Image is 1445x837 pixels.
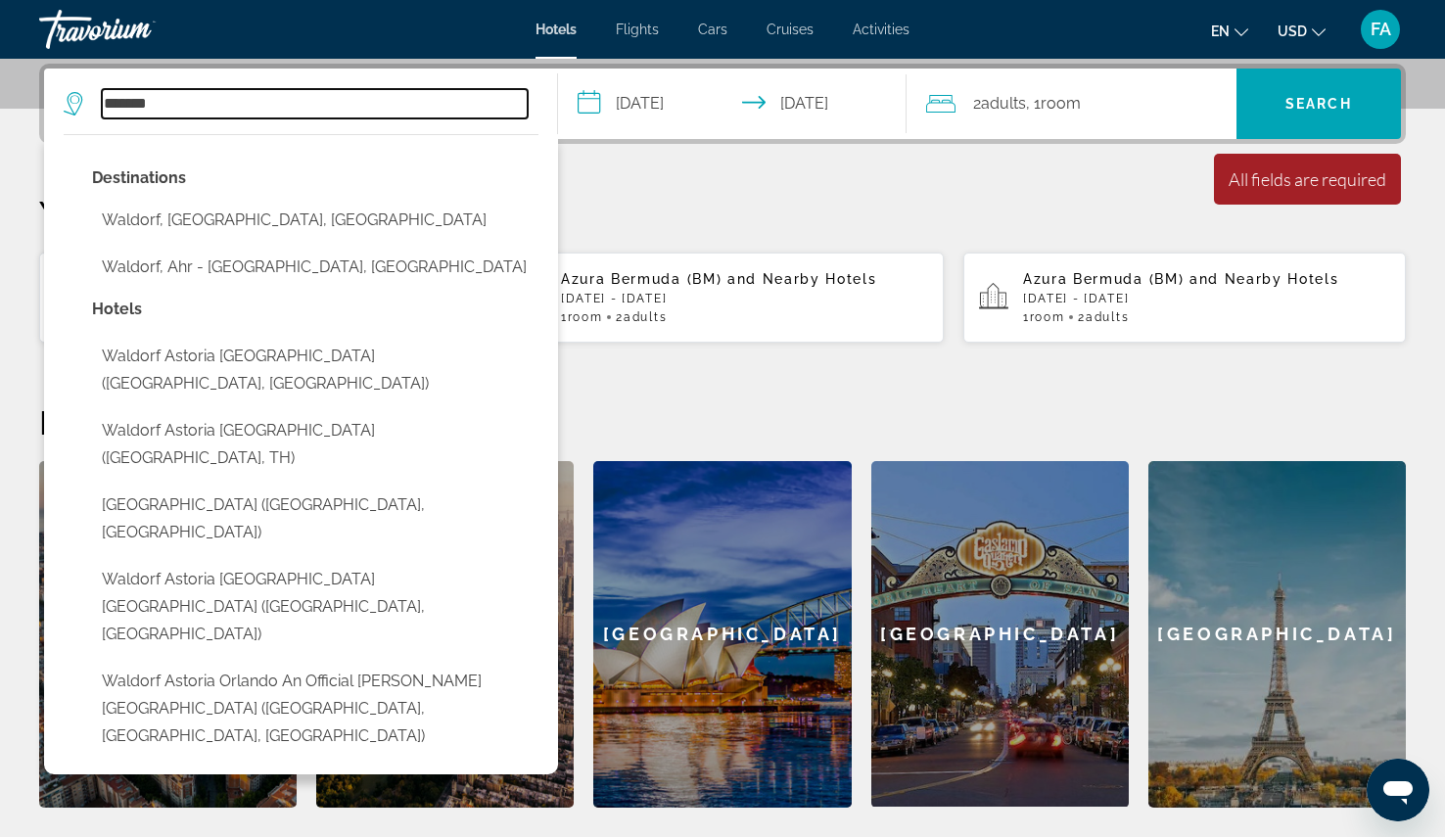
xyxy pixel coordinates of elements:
button: Select city: Waldorf, MD, United States [92,202,538,239]
span: 2 [616,310,667,324]
a: Paris[GEOGRAPHIC_DATA] [1148,461,1406,808]
button: Select hotel: Waldorf Astoria Beijing (Beijing, CN) [92,338,538,402]
span: USD [1278,23,1307,39]
div: Search widget [44,69,1401,139]
div: [GEOGRAPHIC_DATA] [593,461,851,808]
span: Azura Bermuda (BM) [561,271,722,287]
a: Cars [698,22,727,37]
button: Travelers: 2 adults, 0 children [907,69,1236,139]
p: [DATE] - [DATE] [561,292,928,305]
button: Select hotel: Waldorf Astoria Costa Rica Punta Cacique (Sardinal, CR) [92,561,538,653]
button: Select hotel: Waldorf Astoria Doha West Bay (Doha, QA) [92,487,538,551]
a: Barcelona[GEOGRAPHIC_DATA] [39,461,297,808]
p: City options [92,164,538,192]
a: Sydney[GEOGRAPHIC_DATA] [593,461,851,808]
span: FA [1371,20,1391,39]
span: Room [1030,310,1065,324]
a: Flights [616,22,659,37]
div: All fields are required [1229,168,1386,190]
span: 1 [561,310,602,324]
p: Your Recent Searches [39,193,1406,232]
span: and Nearby Hotels [1189,271,1339,287]
span: 2 [973,90,1026,117]
button: Hotels in Waldorf, [GEOGRAPHIC_DATA], [GEOGRAPHIC_DATA][DATE] - [DATE]1Room2Adults [39,252,482,344]
a: Travorium [39,4,235,55]
span: Search [1285,96,1352,112]
span: Adults [1086,310,1129,324]
p: Hotel options [92,296,538,323]
button: Azura Bermuda (BM) and Nearby Hotels[DATE] - [DATE]1Room2Adults [963,252,1406,344]
span: en [1211,23,1230,39]
span: 2 [1078,310,1129,324]
button: Search [1236,69,1401,139]
a: Activities [853,22,909,37]
span: , 1 [1026,90,1081,117]
iframe: Button to launch messaging window [1367,759,1429,821]
span: and Nearby Hotels [727,271,877,287]
button: Select hotel: Waldorf Astoria Bangkok (Bangkok, TH) [92,412,538,477]
button: User Menu [1355,9,1406,50]
div: Destination search results [44,134,558,774]
span: Adults [624,310,667,324]
button: Select city: Waldorf, Ahr - Middle Rhine, Germany [92,249,538,286]
a: San Diego[GEOGRAPHIC_DATA] [871,461,1129,808]
span: Room [568,310,603,324]
button: Select check in and out date [558,69,908,139]
a: Cruises [767,22,814,37]
span: 1 [1023,310,1064,324]
span: Room [1041,94,1081,113]
div: [GEOGRAPHIC_DATA] [1148,461,1406,808]
span: Azura Bermuda (BM) [1023,271,1184,287]
h2: Featured Destinations [39,402,1406,442]
div: [GEOGRAPHIC_DATA] [871,461,1129,807]
button: Change language [1211,17,1248,45]
div: [GEOGRAPHIC_DATA] [39,461,297,808]
button: Azura Bermuda (BM) and Nearby Hotels[DATE] - [DATE]1Room2Adults [501,252,944,344]
input: Search hotel destination [102,89,528,118]
p: [DATE] - [DATE] [1023,292,1390,305]
button: Select hotel: Waldorf Astoria Orlando An Official Walt Disney World Hotel (Orlando, FL, US) [92,663,538,755]
button: Change currency [1278,17,1326,45]
span: Adults [981,94,1026,113]
a: Hotels [536,22,577,37]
